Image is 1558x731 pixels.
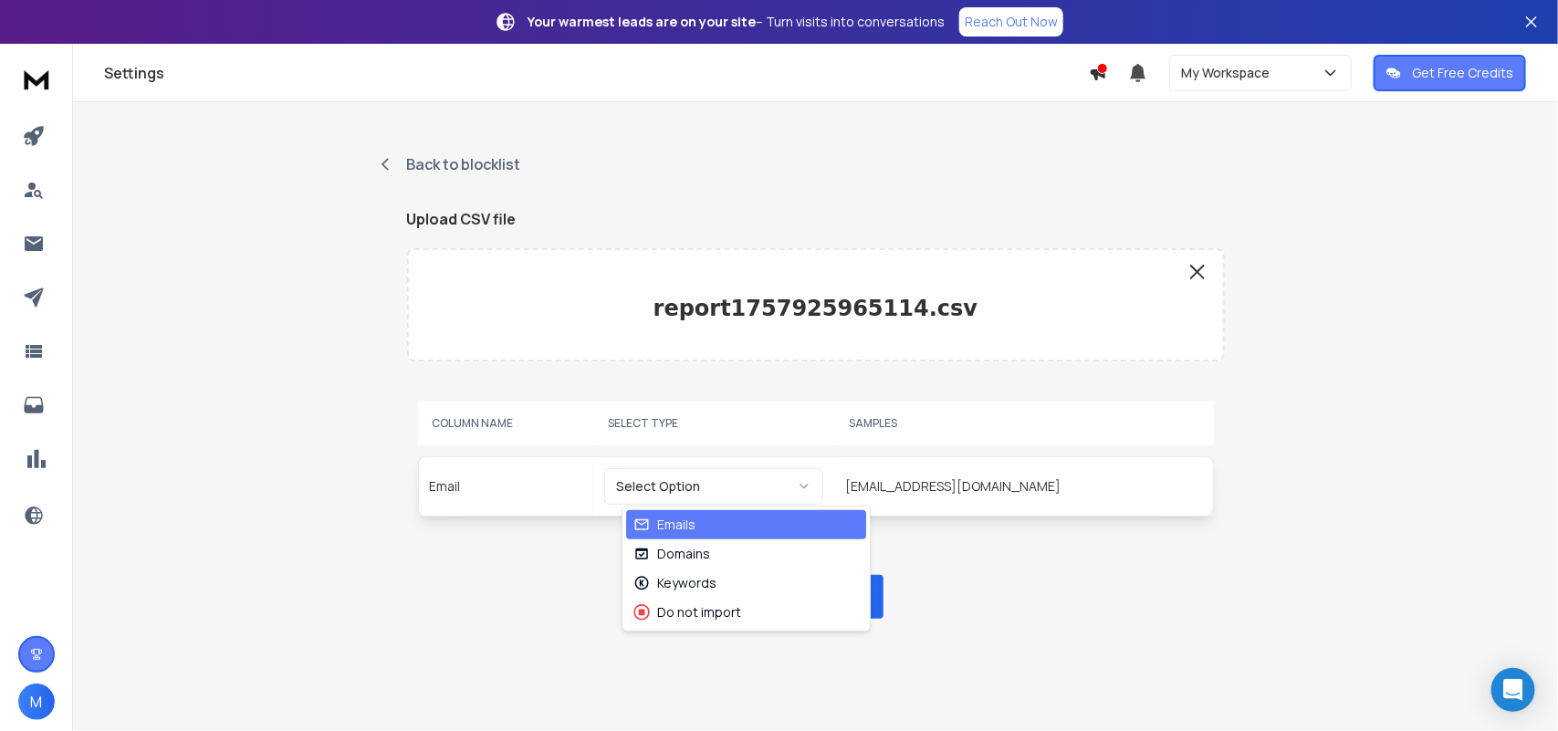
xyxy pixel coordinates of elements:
strong: Your warmest leads are on your site [528,13,756,30]
div: Open Intercom Messenger [1491,668,1535,712]
th: COLUMN NAME [418,402,594,445]
div: Do not import [633,603,741,621]
td: Email [418,456,594,517]
div: Keywords [633,574,716,592]
h1: Upload CSV file [407,208,1225,230]
div: Emails [633,516,695,534]
button: Select Option [604,468,823,505]
p: Get Free Credits [1412,64,1513,82]
th: SELECT TYPE [593,402,834,445]
p: report1757925965114.csv [423,294,1208,323]
p: My Workspace [1181,64,1277,82]
span: M [18,684,55,720]
h1: Settings [104,62,1089,84]
img: logo [18,62,55,96]
td: [EMAIL_ADDRESS][DOMAIN_NAME] [834,456,1213,517]
p: Reach Out Now [965,13,1058,31]
p: – Turn visits into conversations [528,13,945,31]
th: SAMPLES [834,402,1213,445]
div: Domains [633,545,710,563]
p: Back to blocklist [407,153,521,175]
